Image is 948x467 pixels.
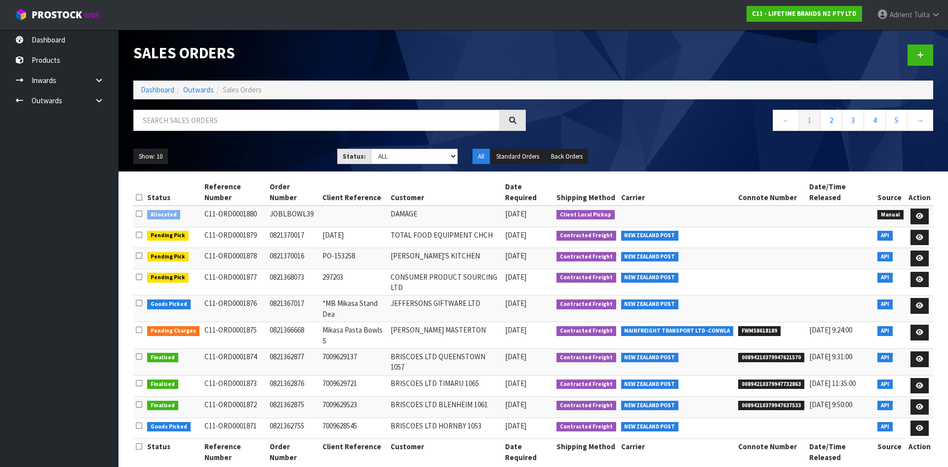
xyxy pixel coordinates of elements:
img: cube-alt.png [15,8,27,21]
td: C11-ORD0001877 [202,269,267,296]
span: Adrient [890,10,912,19]
td: 0821362877 [267,349,320,376]
span: API [877,273,893,283]
td: 0821370017 [267,227,320,248]
td: 0821368073 [267,269,320,296]
td: *MB Mikasa Stand Dea [320,296,388,322]
a: C11 - LIFETIME BRANDS NZ PTY LTD [747,6,862,22]
span: NEW ZEALAND POST [621,422,679,432]
span: NEW ZEALAND POST [621,353,679,363]
td: C11-ORD0001879 [202,227,267,248]
td: PO-153258 [320,248,388,269]
span: [DATE] [505,230,526,240]
td: [PERSON_NAME] MASTERTON [388,322,503,349]
span: Contracted Freight [556,231,616,241]
span: [DATE] [505,379,526,388]
span: [DATE] [505,272,526,282]
th: Order Number [267,439,320,465]
span: [DATE] [505,325,526,335]
td: C11-ORD0001878 [202,248,267,269]
td: DAMAGE [388,206,503,227]
span: NEW ZEALAND POST [621,252,679,262]
span: API [877,252,893,262]
th: Reference Number [202,439,267,465]
td: C11-ORD0001875 [202,322,267,349]
a: ← [773,110,799,131]
span: [DATE] [505,352,526,361]
span: API [877,353,893,363]
td: [PERSON_NAME]'S KITCHEN [388,248,503,269]
td: C11-ORD0001871 [202,418,267,439]
td: TOTAL FOOD EQUIPMENT CHCH [388,227,503,248]
span: [DATE] [505,251,526,260]
td: BRISCOES LTD TIMARU 1065 [388,375,503,396]
td: BRISCOES LTD QUEENSTOWN 1057 [388,349,503,376]
span: [DATE] 9:50:00 [809,400,852,409]
td: C11-ORD0001873 [202,375,267,396]
th: Customer [388,179,503,206]
span: Goods Picked [147,299,191,309]
span: [DATE] 11:35:00 [809,379,856,388]
td: 0821370016 [267,248,320,269]
button: All [473,149,490,165]
td: 0821366668 [267,322,320,349]
th: Date/Time Released [807,439,875,465]
a: 5 [885,110,908,131]
span: Pending Charges [147,326,199,336]
th: Status [145,439,202,465]
td: C11-ORD0001876 [202,296,267,322]
a: 3 [842,110,864,131]
span: Goods Picked [147,422,191,432]
span: FWM58618189 [738,326,781,336]
span: Finalised [147,353,178,363]
span: Contracted Freight [556,353,616,363]
span: 00894210379947732863 [738,380,804,389]
a: 1 [798,110,821,131]
td: C11-ORD0001872 [202,396,267,418]
td: JEFFERSONS GIFTWARE LTD [388,296,503,322]
th: Source [875,439,906,465]
td: C11-ORD0001874 [202,349,267,376]
a: 2 [820,110,842,131]
th: Carrier [619,179,736,206]
span: Pending Pick [147,273,189,283]
span: NEW ZEALAND POST [621,380,679,389]
span: API [877,326,893,336]
span: Finalised [147,380,178,389]
span: [DATE] [505,298,526,308]
td: 7009629721 [320,375,388,396]
span: Contracted Freight [556,422,616,432]
span: NEW ZEALAND POST [621,401,679,411]
strong: Status: [343,152,366,161]
span: NEW ZEALAND POST [621,299,679,309]
td: 0821367017 [267,296,320,322]
strong: C11 - LIFETIME BRANDS NZ PTY LTD [752,9,857,18]
small: WMS [84,11,99,20]
th: Connote Number [736,439,807,465]
td: C11-ORD0001880 [202,206,267,227]
td: 0821362875 [267,396,320,418]
button: Show: 10 [133,149,168,165]
th: Client Reference [320,439,388,465]
span: Contracted Freight [556,401,616,411]
span: NEW ZEALAND POST [621,273,679,283]
span: Manual [877,210,904,220]
th: Shipping Method [554,439,619,465]
span: API [877,299,893,309]
td: CONSUMER PRODUCT SOURCING LTD [388,269,503,296]
span: Pending Pick [147,252,189,262]
th: Date/Time Released [807,179,875,206]
th: Client Reference [320,179,388,206]
th: Shipping Method [554,179,619,206]
td: [DATE] [320,227,388,248]
td: 0821362755 [267,418,320,439]
th: Order Number [267,179,320,206]
h1: Sales Orders [133,44,526,61]
td: BRISCOES LTD HORNBY 1053 [388,418,503,439]
span: Allocated [147,210,180,220]
td: Mikasa Pasta Bowls S [320,322,388,349]
span: 00894210379947637533 [738,401,804,411]
th: Date Required [503,179,554,206]
input: Search sales orders [133,110,500,131]
nav: Page navigation [541,110,933,134]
